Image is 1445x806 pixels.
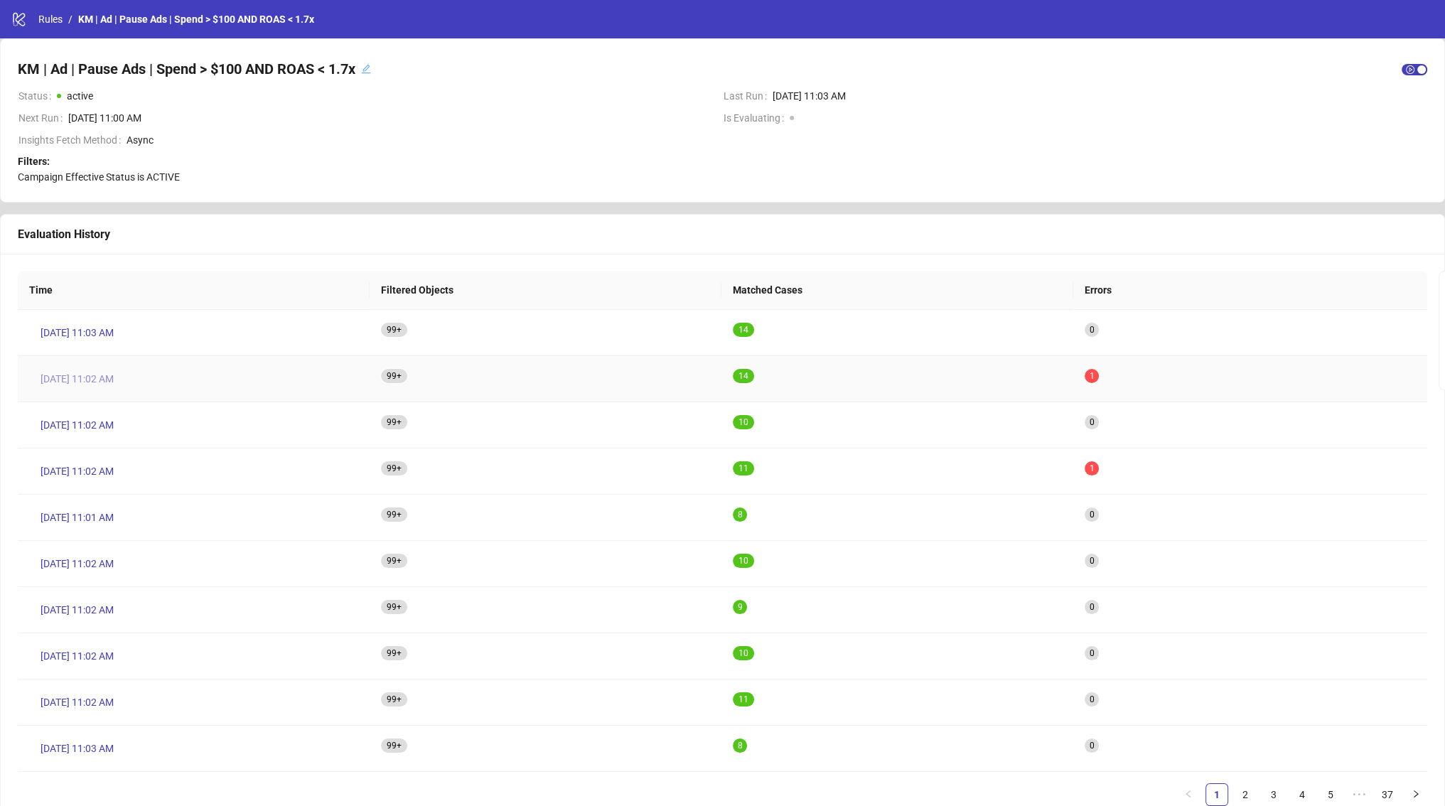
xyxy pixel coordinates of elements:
[41,556,114,571] span: [DATE] 11:02 AM
[1205,783,1228,806] li: 1
[29,321,125,344] a: [DATE] 11:03 AM
[1377,784,1398,805] a: 37
[1206,784,1228,805] a: 1
[733,554,754,568] sup: 10
[1085,692,1099,706] sup: 0
[381,646,407,660] sup: 831
[743,371,748,381] span: 4
[733,692,754,706] sup: 11
[41,648,114,664] span: [DATE] 11:02 AM
[381,692,407,706] sup: 811
[738,602,743,612] span: 9
[1090,371,1095,381] span: 1
[41,463,114,479] span: [DATE] 11:02 AM
[738,371,743,381] span: 1
[18,156,50,167] strong: Filters:
[75,11,317,27] a: KM | Ad | Pause Ads | Spend > $100 AND ROAS < 1.7x
[1320,784,1341,805] a: 5
[743,463,748,473] span: 1
[1348,783,1370,806] span: •••
[381,415,407,429] sup: 828
[127,134,154,146] span: Async
[18,88,57,104] span: Status
[1234,783,1257,806] li: 2
[41,417,114,433] span: [DATE] 11:02 AM
[1291,784,1313,805] a: 4
[743,694,748,704] span: 1
[1085,369,1099,383] sup: 1
[738,741,743,751] span: 8
[1291,783,1314,806] li: 4
[1263,784,1284,805] a: 3
[738,417,743,427] span: 1
[1085,600,1099,614] sup: 0
[381,600,407,614] sup: 837
[1090,463,1095,473] span: 1
[381,554,407,568] sup: 824
[738,510,743,520] span: 8
[1404,783,1427,806] button: right
[18,271,370,310] th: Time
[370,271,721,310] th: Filtered Objects
[29,552,125,575] a: [DATE] 11:02 AM
[29,737,125,760] a: [DATE] 11:03 AM
[738,463,743,473] span: 1
[1085,323,1099,337] sup: 0
[29,598,125,621] a: [DATE] 11:02 AM
[1412,790,1420,798] span: right
[773,88,1428,104] span: [DATE] 11:03 AM
[1085,415,1099,429] sup: 0
[381,323,407,337] sup: 828
[1085,738,1099,753] sup: 0
[733,646,754,660] sup: 10
[733,738,747,753] sup: 8
[29,691,125,714] a: [DATE] 11:02 AM
[29,460,125,483] a: [DATE] 11:02 AM
[738,648,743,658] span: 1
[738,556,743,566] span: 1
[68,110,711,126] span: [DATE] 11:00 AM
[1348,783,1370,806] li: Next 5 Pages
[41,371,114,387] span: [DATE] 11:02 AM
[724,110,790,126] span: Is Evaluating
[743,325,748,335] span: 4
[1404,783,1427,806] li: Next Page
[733,369,754,383] sup: 14
[67,90,93,102] span: active
[1085,646,1099,660] sup: 0
[1177,783,1200,806] button: left
[18,110,68,126] span: Next Run
[41,694,114,710] span: [DATE] 11:02 AM
[18,59,355,79] h4: KM | Ad | Pause Ads | Spend > $100 AND ROAS < 1.7x
[41,325,114,340] span: [DATE] 11:03 AM
[18,132,127,148] span: Insights Fetch Method
[743,417,748,427] span: 0
[733,507,747,522] sup: 8
[41,741,114,756] span: [DATE] 11:03 AM
[738,325,743,335] span: 1
[1184,790,1193,798] span: left
[743,556,748,566] span: 0
[381,738,407,753] sup: 799
[41,510,114,525] span: [DATE] 11:01 AM
[738,694,743,704] span: 1
[721,271,1073,310] th: Matched Cases
[1085,554,1099,568] sup: 0
[733,323,754,337] sup: 14
[29,645,125,667] a: [DATE] 11:02 AM
[361,64,371,74] span: edit
[733,600,747,614] sup: 9
[724,88,773,104] span: Last Run
[733,461,754,475] sup: 11
[1262,783,1285,806] li: 3
[733,415,754,429] sup: 10
[29,414,125,436] a: [DATE] 11:02 AM
[381,369,407,383] sup: 828
[1085,507,1099,522] sup: 0
[1073,271,1427,310] th: Errors
[381,507,407,522] sup: 828
[29,506,125,529] a: [DATE] 11:01 AM
[68,11,72,27] li: /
